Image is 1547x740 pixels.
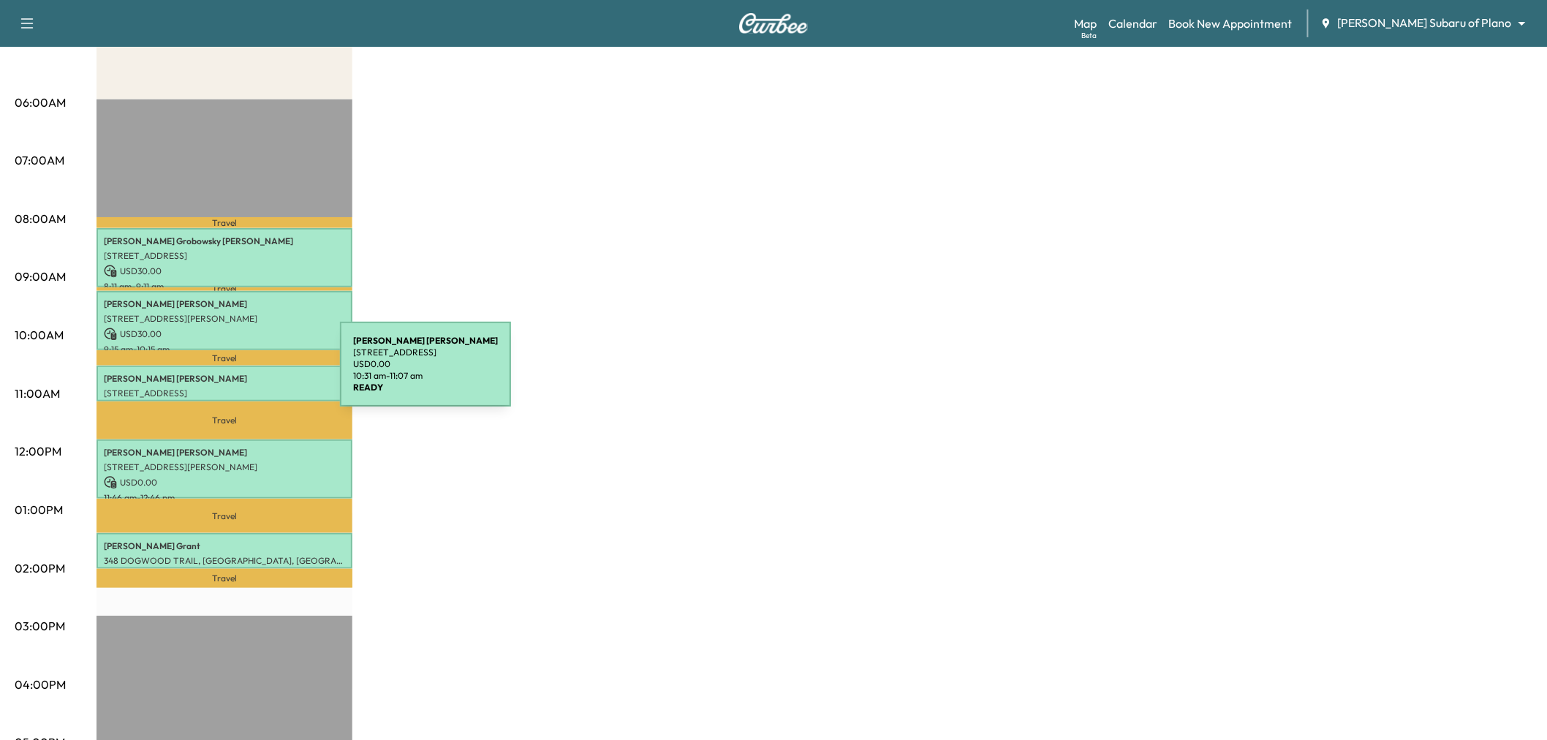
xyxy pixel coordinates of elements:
[104,344,345,355] p: 9:15 am - 10:15 am
[1081,30,1097,41] div: Beta
[1108,15,1157,32] a: Calendar
[97,569,352,589] p: Travel
[104,461,345,473] p: [STREET_ADDRESS][PERSON_NAME]
[97,287,352,291] p: Travel
[1074,15,1097,32] a: MapBeta
[15,501,63,518] p: 01:00PM
[15,151,64,169] p: 07:00AM
[15,326,64,344] p: 10:00AM
[97,217,352,228] p: Travel
[104,476,345,489] p: USD 0.00
[15,94,66,111] p: 06:00AM
[15,385,60,402] p: 11:00AM
[104,281,345,292] p: 8:11 am - 9:11 am
[104,265,345,278] p: USD 30.00
[97,401,352,439] p: Travel
[1338,15,1512,31] span: [PERSON_NAME] Subaru of Plano
[104,250,345,262] p: [STREET_ADDRESS]
[104,373,345,385] p: [PERSON_NAME] [PERSON_NAME]
[15,559,65,577] p: 02:00PM
[104,328,345,341] p: USD 30.00
[104,447,345,458] p: [PERSON_NAME] [PERSON_NAME]
[104,388,345,399] p: [STREET_ADDRESS]
[15,617,65,635] p: 03:00PM
[97,499,352,533] p: Travel
[104,313,345,325] p: [STREET_ADDRESS][PERSON_NAME]
[97,350,352,366] p: Travel
[104,540,345,552] p: [PERSON_NAME] Grant
[104,492,345,504] p: 11:46 am - 12:46 pm
[15,268,66,285] p: 09:00AM
[104,235,345,247] p: [PERSON_NAME] Grobowsky [PERSON_NAME]
[104,298,345,310] p: [PERSON_NAME] [PERSON_NAME]
[104,555,345,567] p: 348 DOGWOOD TRAIL, [GEOGRAPHIC_DATA], [GEOGRAPHIC_DATA], [GEOGRAPHIC_DATA]
[15,210,66,227] p: 08:00AM
[15,442,61,460] p: 12:00PM
[738,13,809,34] img: Curbee Logo
[1169,15,1293,32] a: Book New Appointment
[15,676,66,693] p: 04:00PM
